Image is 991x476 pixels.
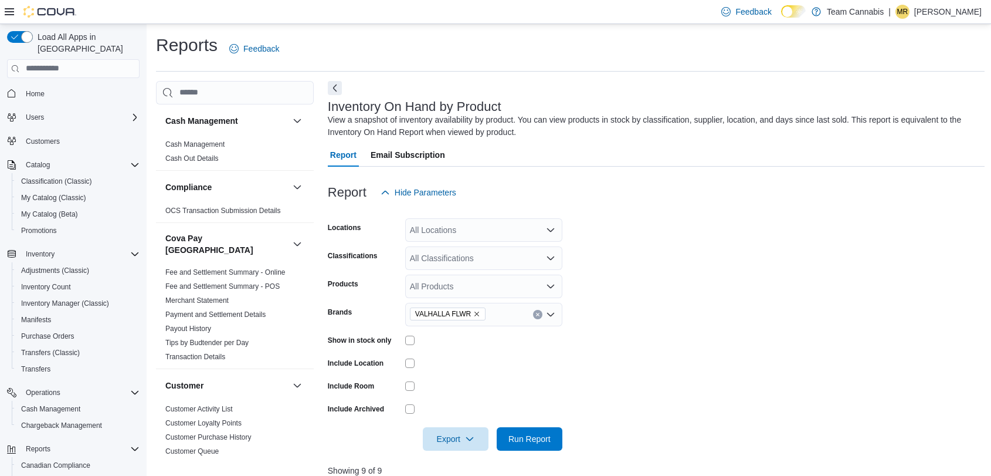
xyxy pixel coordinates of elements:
span: Purchase Orders [16,329,140,343]
span: Reports [26,444,50,454]
button: Open list of options [546,310,555,319]
button: My Catalog (Beta) [12,206,144,222]
button: Cova Pay [GEOGRAPHIC_DATA] [290,237,304,251]
button: Cash Management [165,115,288,127]
span: Hide Parameters [395,187,456,198]
span: Transfers (Classic) [21,348,80,357]
span: Cash Management [16,402,140,416]
span: Purchase Orders [21,332,74,341]
a: Cash Management [165,140,225,148]
span: Operations [21,386,140,400]
h3: Compliance [165,181,212,193]
div: Michelle Rochon [895,5,909,19]
button: Customer [290,379,304,393]
a: New Customers [165,461,215,470]
label: Locations [328,223,361,232]
span: My Catalog (Classic) [16,191,140,205]
button: Open list of options [546,225,555,235]
button: Reports [2,441,144,457]
span: Manifests [16,313,140,327]
span: VALHALLA FLWR [410,308,486,320]
span: Catalog [26,160,50,170]
button: Cash Management [12,401,144,417]
button: Export [423,427,488,451]
button: Open list of options [546,282,555,291]
label: Brands [328,308,352,317]
a: My Catalog (Classic) [16,191,91,205]
button: Promotions [12,222,144,239]
button: Transfers (Classic) [12,345,144,361]
span: Inventory [21,247,140,261]
span: Cash Management [165,140,225,149]
h3: Inventory On Hand by Product [328,100,501,114]
a: Fee and Settlement Summary - POS [165,282,280,291]
button: Compliance [290,180,304,194]
span: Classification (Classic) [16,174,140,188]
a: OCS Transaction Submission Details [165,207,281,215]
span: Transfers [16,362,140,376]
span: Promotions [16,224,140,238]
span: Inventory Manager (Classic) [21,299,109,308]
a: Manifests [16,313,56,327]
span: Promotions [21,226,57,235]
span: Fee and Settlement Summary - Online [165,268,286,277]
button: Remove VALHALLA FLWR from selection in this group [473,310,480,318]
p: Team Cannabis [827,5,884,19]
span: Home [21,86,140,101]
span: VALHALLA FLWR [415,308,471,320]
button: Chargeback Management [12,417,144,434]
span: Transaction Details [165,352,225,362]
a: Tips by Budtender per Day [165,339,249,347]
span: Customer Loyalty Points [165,418,242,428]
a: Inventory Manager (Classic) [16,296,114,310]
span: Inventory Manager (Classic) [16,296,140,310]
p: [PERSON_NAME] [914,5,982,19]
button: Adjustments (Classic) [12,262,144,279]
div: Cash Management [156,137,314,170]
a: Customer Queue [165,447,219,455]
span: Canadian Compliance [21,461,90,470]
p: | [888,5,891,19]
h3: Cova Pay [GEOGRAPHIC_DATA] [165,232,288,256]
span: Customer Activity List [165,404,233,414]
button: My Catalog (Classic) [12,190,144,206]
span: Users [26,113,44,122]
button: Customer [165,380,288,391]
a: Home [21,87,49,101]
span: Run Report [508,433,551,445]
button: Catalog [2,157,144,173]
a: Payout History [165,325,211,333]
span: Customers [26,137,60,146]
span: Report [330,143,357,167]
h1: Reports [156,33,218,57]
button: Inventory [2,246,144,262]
button: Users [2,109,144,126]
a: Cash Management [16,402,85,416]
button: Compliance [165,181,288,193]
span: Inventory Count [21,282,71,292]
label: Include Archived [328,404,384,414]
a: Customers [21,134,65,148]
span: Users [21,110,140,124]
a: Transfers [16,362,55,376]
a: Canadian Compliance [16,458,95,472]
span: My Catalog (Classic) [21,193,86,202]
span: MR [897,5,908,19]
span: Manifests [21,315,51,325]
span: Operations [26,388,60,397]
button: Customers [2,133,144,150]
h3: Report [328,185,366,200]
a: Classification (Classic) [16,174,97,188]
div: Cova Pay [GEOGRAPHIC_DATA] [156,265,314,369]
span: Payment and Settlement Details [165,310,266,319]
span: Cash Management [21,404,80,414]
span: Catalog [21,158,140,172]
button: Manifests [12,312,144,328]
button: Reports [21,442,55,456]
button: Catalog [21,158,55,172]
button: Open list of options [546,254,555,263]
